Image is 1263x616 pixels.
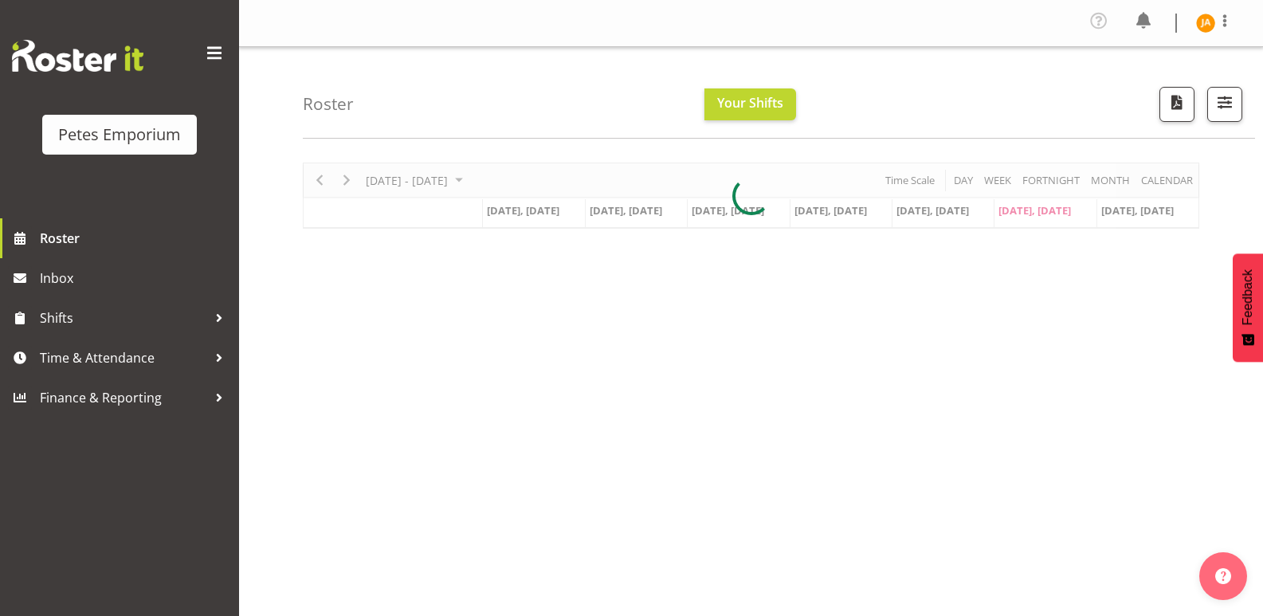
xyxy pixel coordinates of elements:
[40,226,231,250] span: Roster
[303,95,354,113] h4: Roster
[40,306,207,330] span: Shifts
[40,346,207,370] span: Time & Attendance
[1159,87,1194,122] button: Download a PDF of the roster according to the set date range.
[1196,14,1215,33] img: jeseryl-armstrong10788.jpg
[1241,269,1255,325] span: Feedback
[40,266,231,290] span: Inbox
[717,94,783,112] span: Your Shifts
[1207,87,1242,122] button: Filter Shifts
[40,386,207,410] span: Finance & Reporting
[58,123,181,147] div: Petes Emporium
[704,88,796,120] button: Your Shifts
[1233,253,1263,362] button: Feedback - Show survey
[12,40,143,72] img: Rosterit website logo
[1215,568,1231,584] img: help-xxl-2.png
